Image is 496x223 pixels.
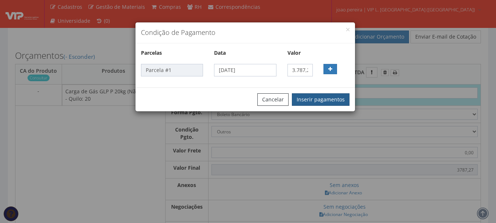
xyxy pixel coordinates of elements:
[257,93,289,106] button: Cancelar
[292,93,350,106] button: Inserir pagamentos
[141,49,162,57] label: Parcelas
[287,49,301,57] label: Valor
[214,49,226,57] label: Data
[141,28,350,37] h4: Condição de Pagamento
